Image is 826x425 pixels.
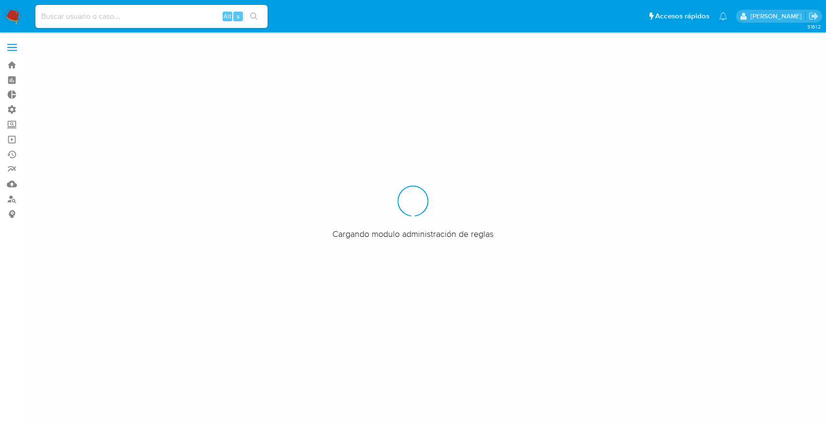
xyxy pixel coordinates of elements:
input: Buscar usuario o caso... [35,10,268,23]
span: s [237,12,240,21]
button: search-icon [244,10,264,23]
p: mercedes.medrano@mercadolibre.com [751,12,805,21]
a: Notificaciones [719,12,727,20]
span: Cargando modulo administración de reglas [332,228,494,239]
span: Accesos rápidos [655,11,709,21]
span: Alt [224,12,231,21]
a: Salir [809,11,819,21]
